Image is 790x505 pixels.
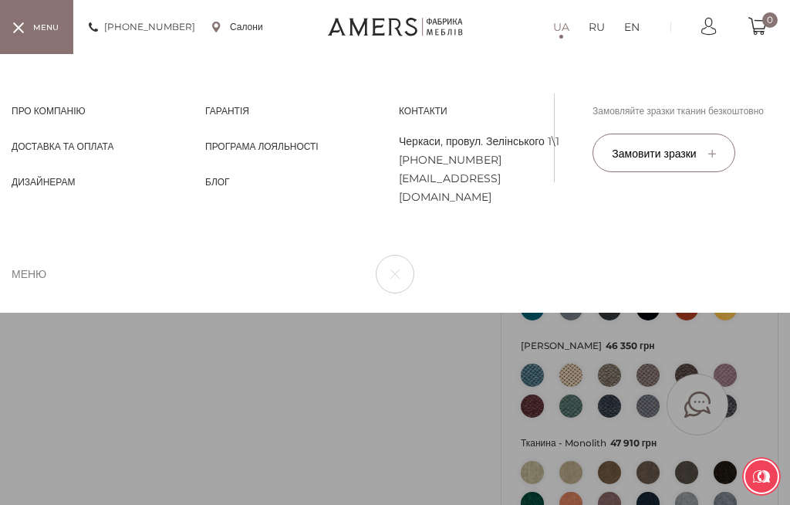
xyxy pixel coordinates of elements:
[205,104,249,117] a: Гарантія
[762,12,778,28] span: 0
[12,140,113,152] a: Доставка та Оплата
[12,265,46,283] span: меню
[399,169,585,206] a: [EMAIL_ADDRESS][DOMAIN_NAME]
[399,104,447,117] a: Контакти
[624,18,640,36] a: EN
[12,175,76,188] a: Дизайнерам
[589,18,605,36] a: RU
[612,147,715,161] span: Замовити зразки
[205,175,230,189] span: Блог
[12,140,113,154] span: Доставка та Оплата
[205,140,319,152] a: Програма лояльності
[205,104,249,118] span: Гарантія
[212,20,263,34] a: Салони
[12,104,86,117] a: Про компанію
[205,175,230,188] a: Блог
[89,18,195,36] a: [PHONE_NUMBER]
[12,104,86,118] span: Про компанію
[399,151,585,169] a: [PHONE_NUMBER]
[592,104,778,118] p: Замовляйте зразки тканин безкоштовно
[399,132,585,151] a: Черкаси, провул. Зелінського 1\1
[553,18,569,36] a: UA
[205,140,319,154] span: Програма лояльності
[12,175,76,189] span: Дизайнерам
[399,104,447,118] span: Контакти
[592,134,735,172] button: Замовити зразки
